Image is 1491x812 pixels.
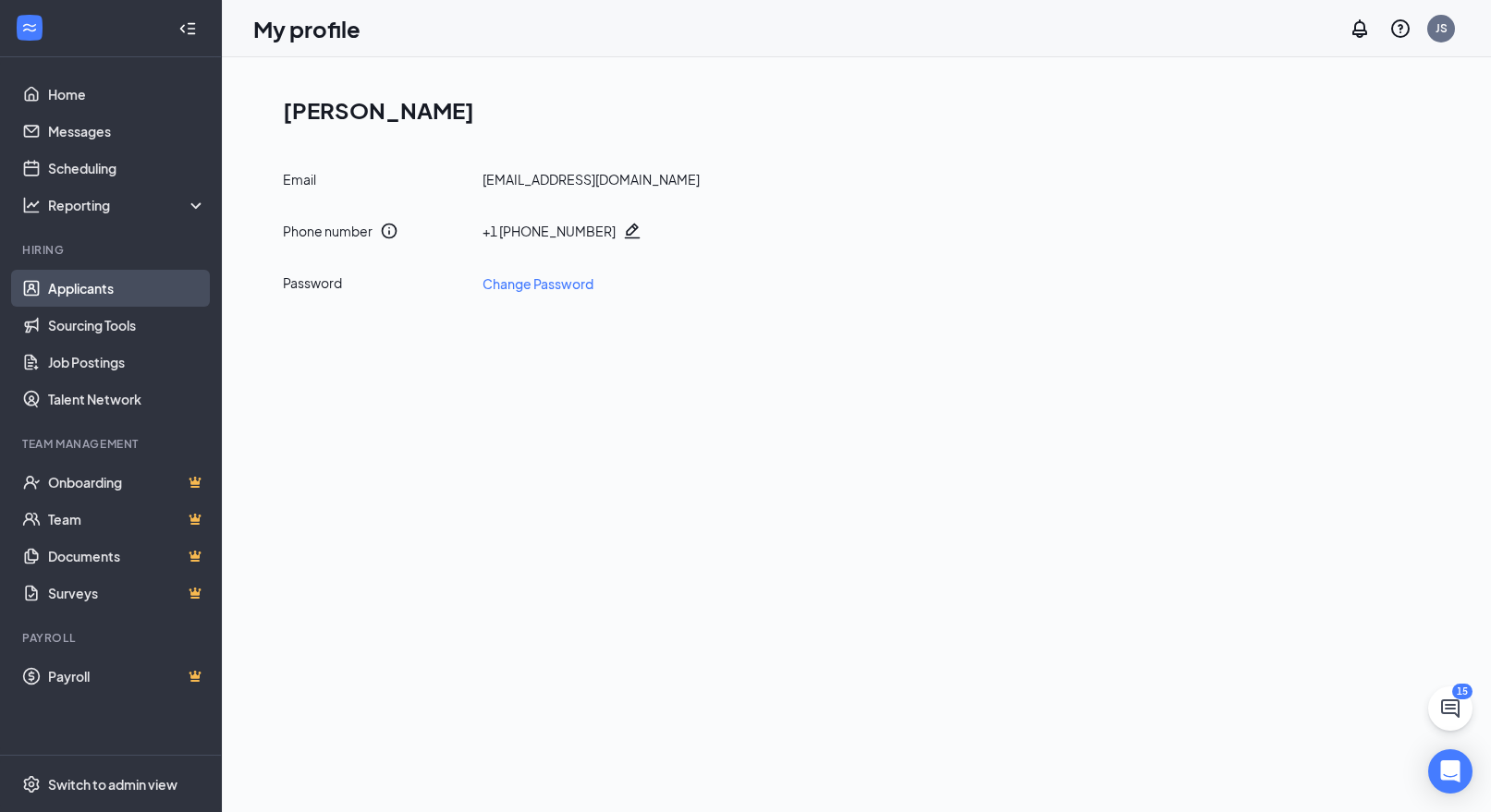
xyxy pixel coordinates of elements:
[48,150,206,187] a: Scheduling
[20,18,39,37] svg: WorkstreamLogo
[1436,20,1448,36] div: JS
[48,658,206,695] a: PayrollCrown
[483,222,616,240] div: + 1 [PHONE_NUMBER]
[283,94,1445,126] h1: [PERSON_NAME]
[380,222,398,240] svg: Info
[48,344,206,381] a: Job Postings
[178,19,197,38] svg: Collapse
[22,196,41,214] svg: Analysis
[48,575,206,612] a: SurveysCrown
[253,13,361,44] h1: My profile
[48,307,206,344] a: Sourcing Tools
[1452,684,1473,699] div: 15
[48,538,206,575] a: DocumentsCrown
[483,273,593,294] a: Change Password
[48,270,206,307] a: Applicants
[48,464,206,501] a: OnboardingCrown
[1389,18,1412,40] svg: QuestionInfo
[48,381,206,418] a: Talent Network
[22,630,202,646] div: Payroll
[283,170,468,188] div: Email
[48,196,207,214] div: Reporting
[483,170,700,188] div: [EMAIL_ADDRESS][DOMAIN_NAME]
[623,222,642,240] svg: Pencil
[22,775,41,794] svg: Settings
[48,76,206,113] a: Home
[283,273,468,294] div: Password
[1439,697,1461,720] svg: ChatActive
[48,113,206,150] a: Messages
[48,775,177,794] div: Switch to admin view
[283,222,373,240] div: Phone number
[22,436,202,452] div: Team Management
[1349,18,1371,40] svg: Notifications
[1428,686,1473,731] button: ChatActive
[48,501,206,538] a: TeamCrown
[22,242,202,258] div: Hiring
[1428,749,1473,794] div: Open Intercom Messenger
